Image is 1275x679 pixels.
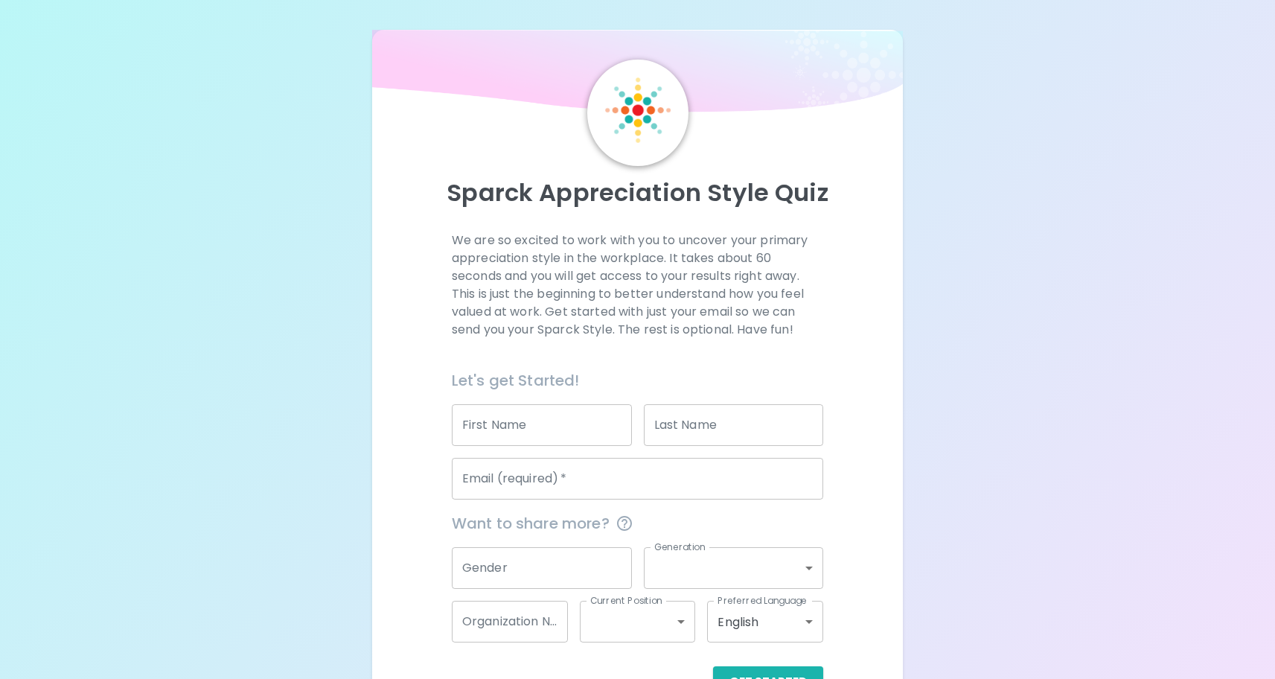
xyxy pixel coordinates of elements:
[718,594,807,607] label: Preferred Language
[452,369,823,392] h6: Let's get Started!
[605,77,671,143] img: Sparck Logo
[616,514,633,532] svg: This information is completely confidential and only used for aggregated appreciation studies at ...
[590,594,662,607] label: Current Position
[654,541,706,553] label: Generation
[452,511,823,535] span: Want to share more?
[707,601,823,643] div: English
[390,178,886,208] p: Sparck Appreciation Style Quiz
[372,30,904,119] img: wave
[452,232,823,339] p: We are so excited to work with you to uncover your primary appreciation style in the workplace. I...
